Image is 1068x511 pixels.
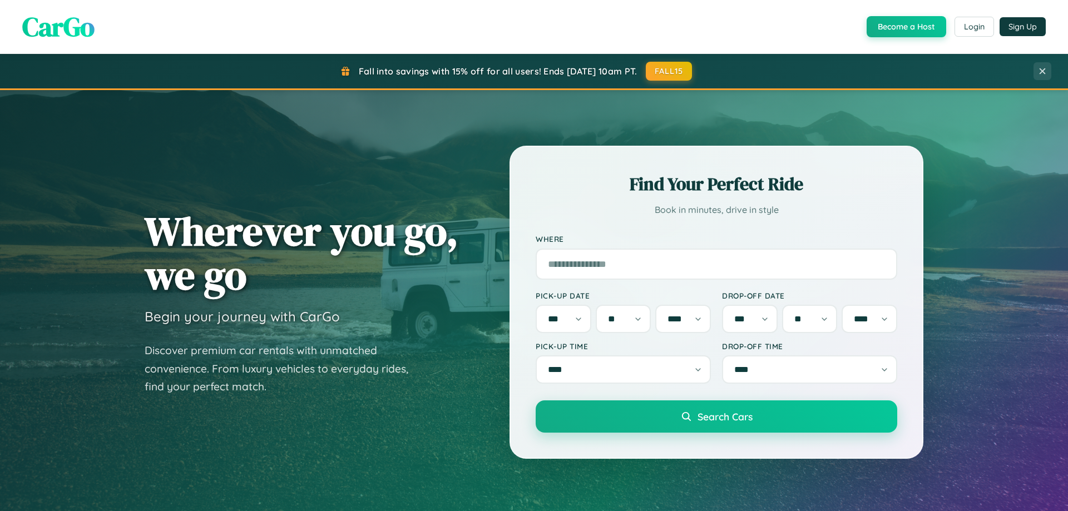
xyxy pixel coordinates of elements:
h2: Find Your Perfect Ride [536,172,897,196]
label: Drop-off Date [722,291,897,300]
button: Become a Host [867,16,946,37]
label: Drop-off Time [722,341,897,351]
span: Search Cars [698,410,753,423]
p: Book in minutes, drive in style [536,202,897,218]
button: Login [955,17,994,37]
button: Sign Up [1000,17,1046,36]
button: Search Cars [536,400,897,433]
button: FALL15 [646,62,693,81]
span: Fall into savings with 15% off for all users! Ends [DATE] 10am PT. [359,66,637,77]
label: Pick-up Time [536,341,711,351]
p: Discover premium car rentals with unmatched convenience. From luxury vehicles to everyday rides, ... [145,341,423,396]
label: Pick-up Date [536,291,711,300]
h1: Wherever you go, we go [145,209,458,297]
label: Where [536,235,897,244]
span: CarGo [22,8,95,45]
h3: Begin your journey with CarGo [145,308,340,325]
